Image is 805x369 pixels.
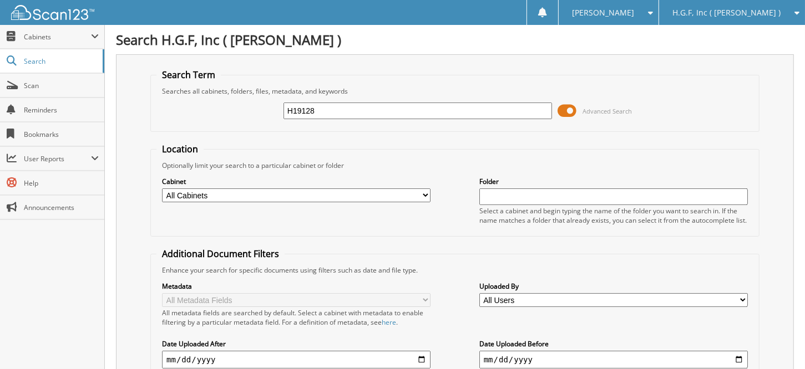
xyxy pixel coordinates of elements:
[573,9,635,16] span: [PERSON_NAME]
[479,351,748,368] input: end
[156,143,204,155] legend: Location
[162,351,431,368] input: start
[24,178,99,188] span: Help
[156,86,753,96] div: Searches all cabinets, folders, files, metadata, and keywords
[24,105,99,115] span: Reminders
[162,339,431,348] label: Date Uploaded After
[162,281,431,291] label: Metadata
[24,154,91,163] span: User Reports
[479,206,748,225] div: Select a cabinet and begin typing the name of the folder you want to search in. If the name match...
[24,203,99,212] span: Announcements
[583,107,632,115] span: Advanced Search
[162,308,431,327] div: All metadata fields are searched by default. Select a cabinet with metadata to enable filtering b...
[24,57,97,66] span: Search
[11,5,94,20] img: scan123-logo-white.svg
[116,30,794,49] h1: Search H.G.F, Inc ( [PERSON_NAME] )
[479,339,748,348] label: Date Uploaded Before
[479,177,748,186] label: Folder
[673,9,781,16] span: H.G.F, Inc ( [PERSON_NAME] )
[156,69,221,81] legend: Search Term
[479,281,748,291] label: Uploaded By
[24,130,99,139] span: Bookmarks
[156,161,753,170] div: Optionally limit your search to a particular cabinet or folder
[156,248,285,260] legend: Additional Document Filters
[382,317,396,327] a: here
[162,177,431,186] label: Cabinet
[24,32,91,42] span: Cabinets
[156,265,753,275] div: Enhance your search for specific documents using filters such as date and file type.
[24,81,99,90] span: Scan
